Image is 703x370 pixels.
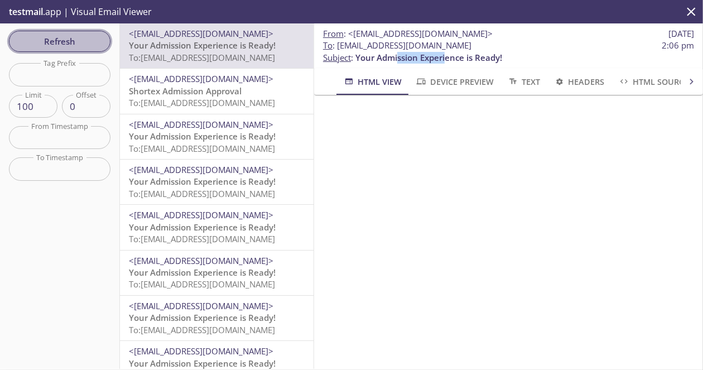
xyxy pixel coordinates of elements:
[129,267,276,278] span: Your Admission Experience is Ready!
[323,28,493,40] span: :
[129,40,276,51] span: Your Admission Experience is Ready!
[129,97,275,108] span: To: [EMAIL_ADDRESS][DOMAIN_NAME]
[9,31,110,52] button: Refresh
[120,160,314,204] div: <[EMAIL_ADDRESS][DOMAIN_NAME]>Your Admission Experience is Ready!To:[EMAIL_ADDRESS][DOMAIN_NAME]
[129,300,273,311] span: <[EMAIL_ADDRESS][DOMAIN_NAME]>
[9,6,43,18] span: testmail
[415,75,493,89] span: Device Preview
[120,23,314,68] div: <[EMAIL_ADDRESS][DOMAIN_NAME]>Your Admission Experience is Ready!To:[EMAIL_ADDRESS][DOMAIN_NAME]
[668,28,694,40] span: [DATE]
[120,251,314,295] div: <[EMAIL_ADDRESS][DOMAIN_NAME]>Your Admission Experience is Ready!To:[EMAIL_ADDRESS][DOMAIN_NAME]
[129,324,275,335] span: To: [EMAIL_ADDRESS][DOMAIN_NAME]
[129,255,273,266] span: <[EMAIL_ADDRESS][DOMAIN_NAME]>
[553,75,604,89] span: Headers
[129,28,273,39] span: <[EMAIL_ADDRESS][DOMAIN_NAME]>
[323,40,471,51] span: : [EMAIL_ADDRESS][DOMAIN_NAME]
[323,28,344,39] span: From
[129,73,273,84] span: <[EMAIL_ADDRESS][DOMAIN_NAME]>
[348,28,493,39] span: <[EMAIL_ADDRESS][DOMAIN_NAME]>
[129,85,242,97] span: Shortex Admission Approval
[662,40,694,51] span: 2:06 pm
[323,40,333,51] span: To
[120,296,314,340] div: <[EMAIL_ADDRESS][DOMAIN_NAME]>Your Admission Experience is Ready!To:[EMAIL_ADDRESS][DOMAIN_NAME]
[343,75,402,89] span: HTML View
[129,345,273,357] span: <[EMAIL_ADDRESS][DOMAIN_NAME]>
[129,143,275,154] span: To: [EMAIL_ADDRESS][DOMAIN_NAME]
[129,278,275,290] span: To: [EMAIL_ADDRESS][DOMAIN_NAME]
[129,119,273,130] span: <[EMAIL_ADDRESS][DOMAIN_NAME]>
[129,209,273,220] span: <[EMAIL_ADDRESS][DOMAIN_NAME]>
[129,358,276,369] span: Your Admission Experience is Ready!
[129,188,275,199] span: To: [EMAIL_ADDRESS][DOMAIN_NAME]
[129,312,276,323] span: Your Admission Experience is Ready!
[120,114,314,159] div: <[EMAIL_ADDRESS][DOMAIN_NAME]>Your Admission Experience is Ready!To:[EMAIL_ADDRESS][DOMAIN_NAME]
[323,40,694,64] p: :
[129,52,275,63] span: To: [EMAIL_ADDRESS][DOMAIN_NAME]
[129,222,276,233] span: Your Admission Experience is Ready!
[129,233,275,244] span: To: [EMAIL_ADDRESS][DOMAIN_NAME]
[129,164,273,175] span: <[EMAIL_ADDRESS][DOMAIN_NAME]>
[618,75,688,89] span: HTML Source
[18,34,102,49] span: Refresh
[129,176,276,187] span: Your Admission Experience is Ready!
[507,75,540,89] span: Text
[129,131,276,142] span: Your Admission Experience is Ready!
[120,69,314,113] div: <[EMAIL_ADDRESS][DOMAIN_NAME]>Shortex Admission ApprovalTo:[EMAIL_ADDRESS][DOMAIN_NAME]
[120,205,314,249] div: <[EMAIL_ADDRESS][DOMAIN_NAME]>Your Admission Experience is Ready!To:[EMAIL_ADDRESS][DOMAIN_NAME]
[323,52,351,63] span: Subject
[355,52,502,63] span: Your Admission Experience is Ready!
